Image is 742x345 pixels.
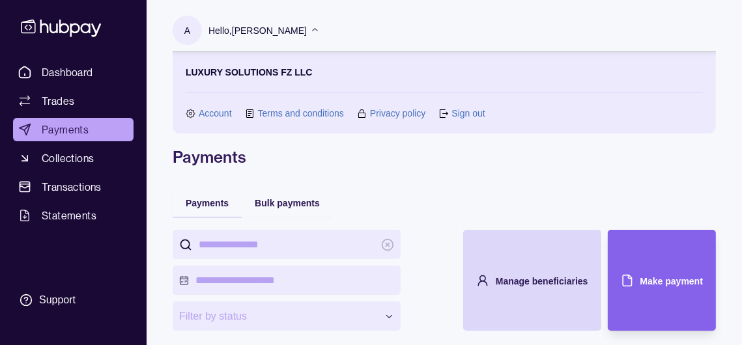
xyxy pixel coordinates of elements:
a: Privacy policy [370,106,426,120]
button: Manage beneficiaries [463,230,601,331]
a: Terms and conditions [258,106,344,120]
a: Trades [13,89,134,113]
span: Bulk payments [255,198,320,208]
div: Support [39,293,76,307]
p: A [184,23,190,38]
a: Payments [13,118,134,141]
span: Transactions [42,179,102,195]
p: Hello, [PERSON_NAME] [208,23,307,38]
span: Make payment [640,276,703,286]
span: Collections [42,150,94,166]
span: Payments [186,198,229,208]
p: LUXURY SOLUTIONS FZ LLC [186,65,312,79]
a: Sign out [451,106,485,120]
span: Payments [42,122,89,137]
input: search [199,230,375,259]
a: Dashboard [13,61,134,84]
a: Account [199,106,232,120]
a: Transactions [13,175,134,199]
span: Dashboard [42,64,93,80]
span: Manage beneficiaries [496,276,588,286]
a: Support [13,286,134,314]
a: Collections [13,146,134,170]
button: Make payment [608,230,716,331]
h1: Payments [173,146,716,167]
a: Statements [13,204,134,227]
span: Trades [42,93,74,109]
span: Statements [42,208,96,223]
